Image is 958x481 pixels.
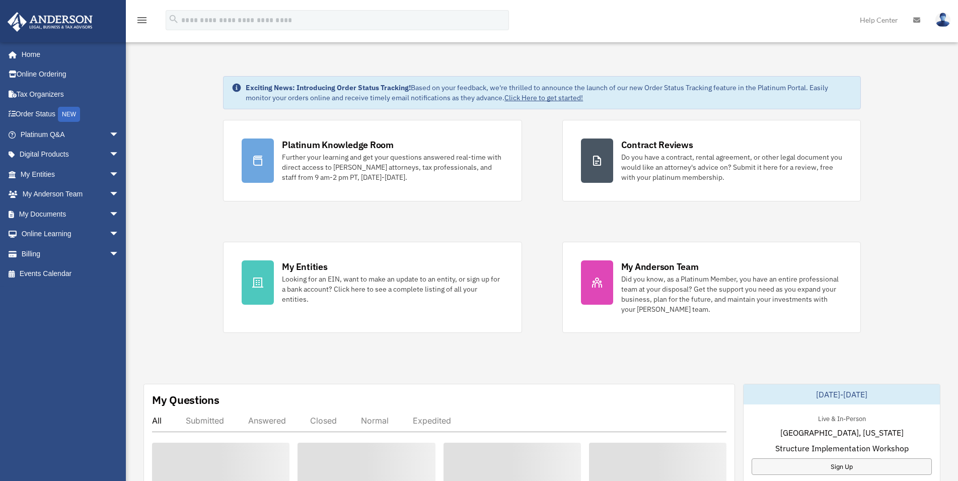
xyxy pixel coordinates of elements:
[58,107,80,122] div: NEW
[152,416,162,426] div: All
[282,260,327,273] div: My Entities
[109,145,129,165] span: arrow_drop_down
[361,416,389,426] div: Normal
[109,124,129,145] span: arrow_drop_down
[223,242,522,333] a: My Entities Looking for an EIN, want to make an update to an entity, or sign up for a bank accoun...
[744,384,940,404] div: [DATE]-[DATE]
[109,164,129,185] span: arrow_drop_down
[621,260,699,273] div: My Anderson Team
[109,244,129,264] span: arrow_drop_down
[246,83,411,92] strong: Exciting News: Introducing Order Status Tracking!
[7,164,134,184] a: My Entitiesarrow_drop_down
[935,13,950,27] img: User Pic
[282,139,394,151] div: Platinum Knowledge Room
[109,184,129,205] span: arrow_drop_down
[5,12,96,32] img: Anderson Advisors Platinum Portal
[504,93,583,102] a: Click Here to get started!
[310,416,337,426] div: Closed
[282,274,503,304] div: Looking for an EIN, want to make an update to an entity, or sign up for a bank account? Click her...
[109,224,129,245] span: arrow_drop_down
[7,44,129,64] a: Home
[282,152,503,182] div: Further your learning and get your questions answered real-time with direct access to [PERSON_NAM...
[7,264,134,284] a: Events Calendar
[7,145,134,165] a: Digital Productsarrow_drop_down
[223,120,522,201] a: Platinum Knowledge Room Further your learning and get your questions answered real-time with dire...
[7,244,134,264] a: Billingarrow_drop_down
[562,120,861,201] a: Contract Reviews Do you have a contract, rental agreement, or other legal document you would like...
[7,64,134,85] a: Online Ordering
[413,416,451,426] div: Expedited
[136,14,148,26] i: menu
[810,413,874,423] div: Live & In-Person
[562,242,861,333] a: My Anderson Team Did you know, as a Platinum Member, you have an entire professional team at your...
[7,124,134,145] a: Platinum Q&Aarrow_drop_down
[621,139,693,151] div: Contract Reviews
[109,204,129,225] span: arrow_drop_down
[152,392,219,407] div: My Questions
[7,204,134,224] a: My Documentsarrow_drop_down
[186,416,224,426] div: Submitted
[621,274,842,314] div: Did you know, as a Platinum Member, you have an entire professional team at your disposal? Get th...
[248,416,286,426] div: Answered
[7,224,134,244] a: Online Learningarrow_drop_down
[621,152,842,182] div: Do you have a contract, rental agreement, or other legal document you would like an attorney's ad...
[7,84,134,104] a: Tax Organizers
[7,184,134,204] a: My Anderson Teamarrow_drop_down
[752,458,932,475] a: Sign Up
[136,18,148,26] a: menu
[7,104,134,125] a: Order StatusNEW
[168,14,179,25] i: search
[246,83,852,103] div: Based on your feedback, we're thrilled to announce the launch of our new Order Status Tracking fe...
[775,442,909,454] span: Structure Implementation Workshop
[780,427,904,439] span: [GEOGRAPHIC_DATA], [US_STATE]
